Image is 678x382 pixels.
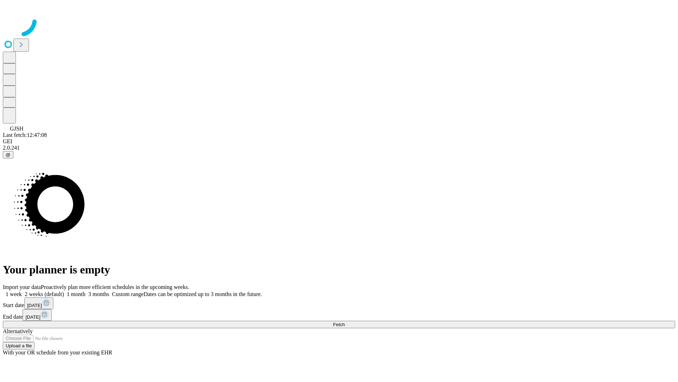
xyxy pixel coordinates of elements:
[6,291,22,297] span: 1 week
[3,309,675,321] div: End date
[27,303,42,308] span: [DATE]
[3,132,47,138] span: Last fetch: 12:47:08
[3,138,675,145] div: GEI
[3,145,675,151] div: 2.0.241
[3,263,675,276] h1: Your planner is empty
[25,314,40,320] span: [DATE]
[3,284,41,290] span: Import your data
[112,291,143,297] span: Custom range
[6,152,11,157] span: @
[3,349,112,355] span: With your OR schedule from your existing EHR
[3,342,35,349] button: Upload a file
[41,284,189,290] span: Proactively plan more efficient schedules in the upcoming weeks.
[144,291,262,297] span: Dates can be optimized up to 3 months in the future.
[333,322,345,327] span: Fetch
[3,297,675,309] div: Start date
[67,291,85,297] span: 1 month
[25,291,64,297] span: 2 weeks (default)
[3,321,675,328] button: Fetch
[24,297,53,309] button: [DATE]
[10,126,23,132] span: GJSH
[88,291,109,297] span: 3 months
[3,151,13,158] button: @
[23,309,52,321] button: [DATE]
[3,328,32,334] span: Alternatively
